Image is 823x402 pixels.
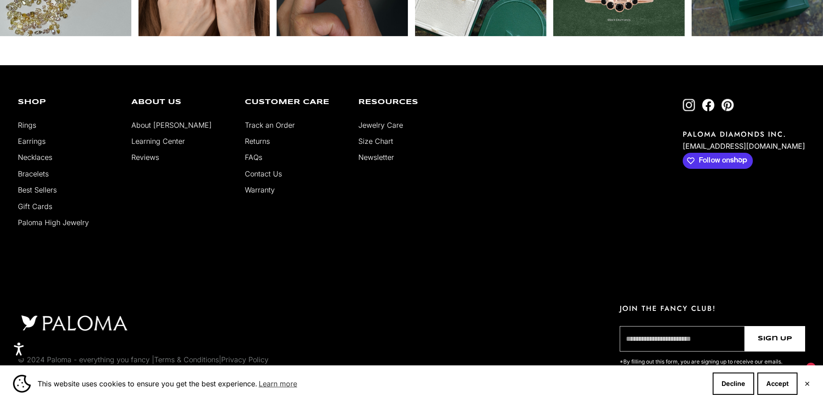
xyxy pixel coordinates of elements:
[154,355,219,364] a: Terms & Conditions
[18,354,269,365] p: © 2024 Paloma - everything you fancy | |
[620,303,805,314] p: JOIN THE FANCY CLUB!
[18,313,130,333] img: footer logo
[18,202,52,211] a: Gift Cards
[683,139,805,153] p: [EMAIL_ADDRESS][DOMAIN_NAME]
[245,137,270,146] a: Returns
[18,153,52,162] a: Necklaces
[358,99,458,106] p: Resources
[758,334,792,344] span: Sign Up
[358,153,394,162] a: Newsletter
[620,357,785,375] p: *By filling out this form, you are signing up to receive our emails. You can unsubscribe at any t...
[18,169,49,178] a: Bracelets
[245,169,282,178] a: Contact Us
[757,373,798,395] button: Accept
[18,185,57,194] a: Best Sellers
[683,99,695,111] a: Follow on Instagram
[713,373,754,395] button: Decline
[683,129,805,139] p: PALOMA DIAMONDS INC.
[18,99,118,106] p: Shop
[358,121,403,130] a: Jewelry Care
[245,185,275,194] a: Warranty
[221,355,269,364] a: Privacy Policy
[702,99,714,111] a: Follow on Facebook
[721,99,734,111] a: Follow on Pinterest
[18,121,36,130] a: Rings
[38,377,705,390] span: This website uses cookies to ensure you get the best experience.
[245,153,262,162] a: FAQs
[745,326,805,352] button: Sign Up
[245,121,295,130] a: Track an Order
[18,137,46,146] a: Earrings
[131,99,231,106] p: About Us
[131,137,185,146] a: Learning Center
[804,381,810,386] button: Close
[257,377,298,390] a: Learn more
[358,137,393,146] a: Size Chart
[131,121,212,130] a: About [PERSON_NAME]
[245,99,345,106] p: Customer Care
[18,218,89,227] a: Paloma High Jewelry
[131,153,159,162] a: Reviews
[13,375,31,393] img: Cookie banner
